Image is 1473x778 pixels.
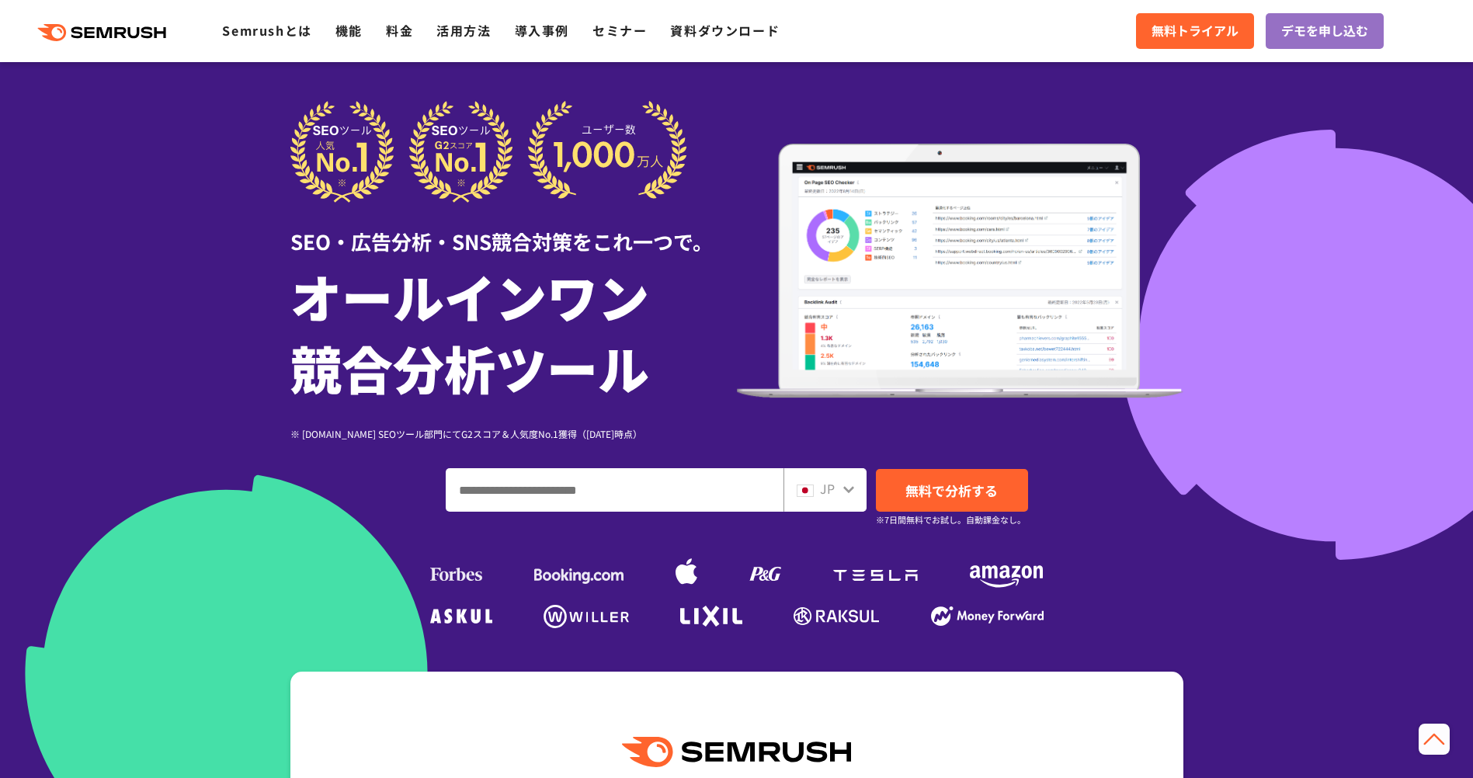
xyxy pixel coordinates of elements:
[335,21,363,40] a: 機能
[1136,13,1254,49] a: 無料トライアル
[290,426,737,441] div: ※ [DOMAIN_NAME] SEOツール部門にてG2スコア＆人気度No.1獲得（[DATE]時点）
[436,21,491,40] a: 活用方法
[592,21,647,40] a: セミナー
[446,469,783,511] input: ドメイン、キーワードまたはURLを入力してください
[290,260,737,403] h1: オールインワン 競合分析ツール
[876,469,1028,512] a: 無料で分析する
[290,203,737,256] div: SEO・広告分析・SNS競合対策をこれ一つで。
[222,21,311,40] a: Semrushとは
[622,737,850,767] img: Semrush
[670,21,780,40] a: 資料ダウンロード
[905,481,998,500] span: 無料で分析する
[515,21,569,40] a: 導入事例
[386,21,413,40] a: 料金
[820,479,835,498] span: JP
[1266,13,1384,49] a: デモを申し込む
[1281,21,1368,41] span: デモを申し込む
[876,512,1026,527] small: ※7日間無料でお試し。自動課金なし。
[1152,21,1239,41] span: 無料トライアル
